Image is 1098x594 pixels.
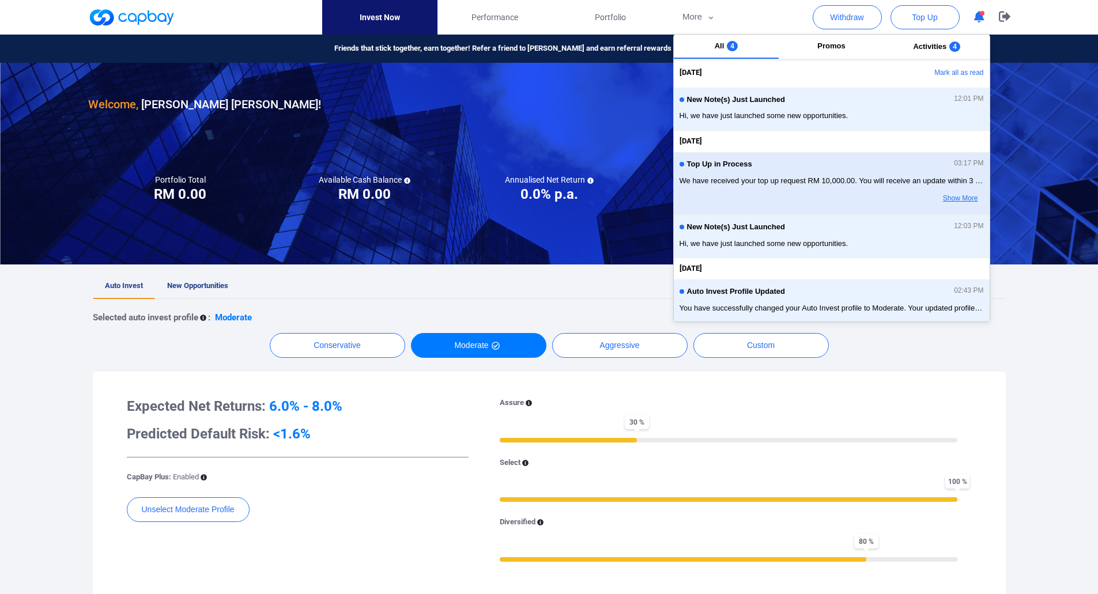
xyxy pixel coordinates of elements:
span: Auto Invest [105,281,143,290]
button: Show More [892,189,983,209]
button: Auto Invest Profile Updated02:43 PMYou have successfully changed your Auto Invest profile to Mode... [674,279,990,342]
h3: RM 0.00 [338,185,391,203]
span: All [715,41,725,50]
span: 4 [949,41,960,52]
p: Diversified [500,516,535,528]
span: Portfolio [595,11,626,24]
span: New Opportunities [167,281,228,290]
button: Top Up [891,5,960,29]
span: Enabled [173,472,199,481]
span: <1.6% [273,426,311,442]
span: Auto Invest Profile Updated [687,287,785,296]
button: Withdraw [813,5,882,29]
span: New Note(s) Just Launched [687,223,785,232]
button: Mark all as read [865,63,989,83]
span: 03:17 PM [954,160,983,168]
span: Performance [471,11,518,24]
span: 12:01 PM [954,95,983,103]
button: New Note(s) Just Launched12:03 PMHi, we have just launched some new opportunities. [674,215,990,258]
button: Moderate [411,333,546,358]
span: New Note(s) Just Launched [687,96,785,104]
h3: [PERSON_NAME] [PERSON_NAME] ! [88,95,321,113]
span: Promos [817,41,845,50]
span: 12:03 PM [954,222,983,230]
span: [DATE] [680,67,702,79]
h3: RM 0.00 [154,185,206,203]
button: All4 [674,35,779,59]
span: 100 % [945,474,969,489]
h5: Available Cash Balance [319,175,410,185]
span: 6.0% - 8.0% [269,398,342,414]
p: Moderate [215,311,252,324]
h5: Portfolio Total [155,175,206,185]
p: Select [500,457,520,469]
button: New Note(s) Just Launched12:01 PMHi, we have just launched some new opportunities. [674,88,990,131]
span: Top Up [912,12,937,23]
span: Top Up in Process [687,160,752,169]
span: We have received your top up request RM 10,000.00. You will receive an update within 3 - 5 business [680,175,984,187]
span: Hi, we have just launched some new opportunities. [680,110,984,122]
span: Hi, we have just launched some new opportunities. [680,238,984,249]
h5: Annualised Net Return [505,175,594,185]
span: [DATE] [680,263,702,275]
p: : [208,311,210,324]
button: Show More [892,316,983,336]
span: 4 [727,41,738,51]
span: [DATE] [680,135,702,147]
button: Aggressive [552,333,688,358]
p: Assure [500,397,524,409]
button: Custom [693,333,829,358]
p: Selected auto invest profile [93,311,198,324]
span: Welcome, [88,97,138,111]
span: 80 % [854,534,878,548]
h3: 0.0% p.a. [520,185,578,203]
span: Activities [913,42,946,51]
h3: Predicted Default Risk: [127,425,469,443]
p: CapBay Plus: [127,471,199,483]
span: Friends that stick together, earn together! Refer a friend to [PERSON_NAME] and earn referral rew... [334,43,689,55]
span: You have successfully changed your Auto Invest profile to Moderate. Your updated profile is reflecte [680,302,984,314]
button: Unselect Moderate Profile [127,497,250,522]
span: 02:43 PM [954,287,983,295]
button: Conservative [270,333,405,358]
button: Promos [779,35,884,59]
span: 30 % [625,415,649,429]
button: Top Up in Process03:17 PMWe have received your top up request RM 10,000.00. You will receive an u... [674,152,990,215]
button: Activities4 [884,35,990,59]
h3: Expected Net Returns: [127,397,469,415]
